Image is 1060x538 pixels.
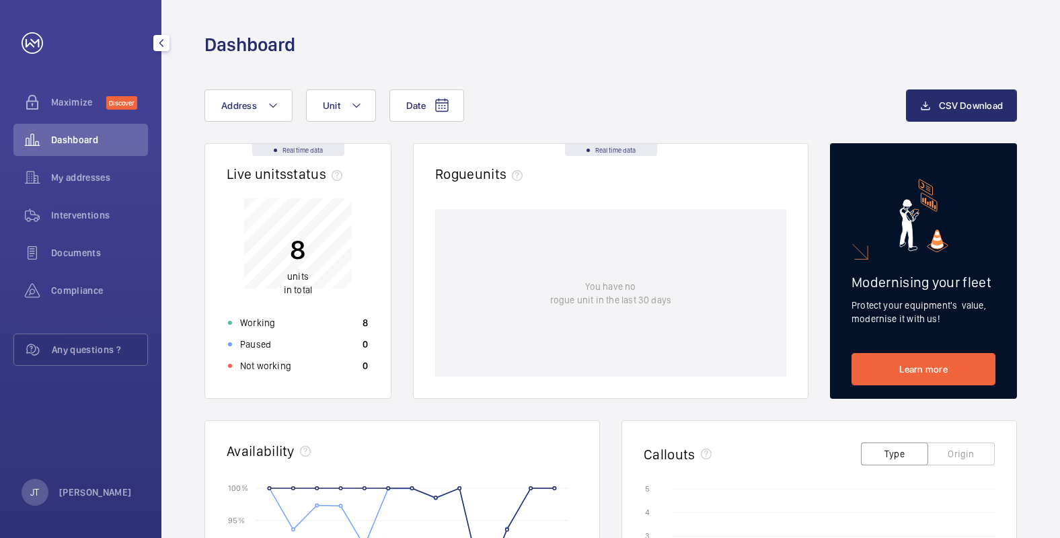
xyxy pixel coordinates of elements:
[645,508,650,517] text: 4
[435,165,528,182] h2: Rogue
[851,353,995,385] a: Learn more
[204,89,293,122] button: Address
[644,446,695,463] h2: Callouts
[204,32,295,57] h1: Dashboard
[240,359,291,373] p: Not working
[406,100,426,111] span: Date
[51,246,148,260] span: Documents
[228,483,248,492] text: 100 %
[221,100,257,111] span: Address
[363,316,368,330] p: 8
[939,100,1003,111] span: CSV Download
[252,144,344,156] div: Real time data
[51,284,148,297] span: Compliance
[106,96,137,110] span: Discover
[51,208,148,222] span: Interventions
[287,165,348,182] span: status
[306,89,376,122] button: Unit
[52,343,147,356] span: Any questions ?
[30,486,39,499] p: JT
[927,443,995,465] button: Origin
[51,95,106,109] span: Maximize
[284,233,312,266] p: 8
[59,486,132,499] p: [PERSON_NAME]
[861,443,928,465] button: Type
[323,100,340,111] span: Unit
[287,271,309,282] span: units
[389,89,464,122] button: Date
[899,179,948,252] img: marketing-card.svg
[475,165,529,182] span: units
[240,338,271,351] p: Paused
[906,89,1017,122] button: CSV Download
[227,165,348,182] h2: Live units
[851,274,995,291] h2: Modernising your fleet
[240,316,275,330] p: Working
[363,338,368,351] p: 0
[565,144,657,156] div: Real time data
[550,280,671,307] p: You have no rogue unit in the last 30 days
[51,171,148,184] span: My addresses
[645,484,650,494] text: 5
[227,443,295,459] h2: Availability
[284,270,312,297] p: in total
[363,359,368,373] p: 0
[51,133,148,147] span: Dashboard
[228,515,245,525] text: 95 %
[851,299,995,325] p: Protect your equipment's value, modernise it with us!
